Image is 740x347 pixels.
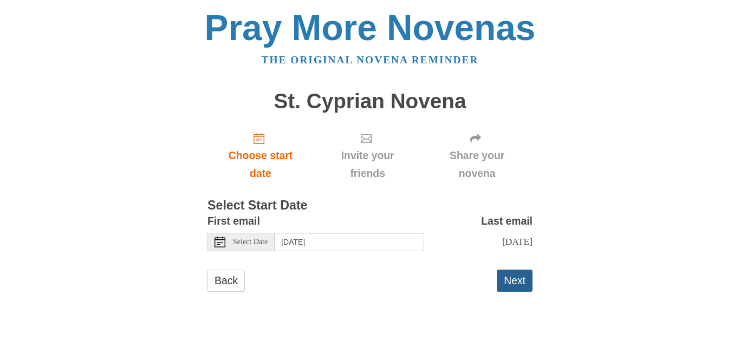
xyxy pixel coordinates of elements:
[207,123,314,188] a: Choose start date
[233,238,268,246] span: Select Date
[207,212,260,230] label: First email
[421,123,533,188] div: Click "Next" to confirm your start date first.
[262,54,479,66] a: The original novena reminder
[481,212,533,230] label: Last email
[502,236,533,247] span: [DATE]
[314,123,421,188] div: Click "Next" to confirm your start date first.
[207,199,533,213] h3: Select Start Date
[218,147,303,182] span: Choose start date
[207,270,245,292] a: Back
[207,90,533,113] h1: St. Cyprian Novena
[497,270,533,292] button: Next
[324,147,411,182] span: Invite your friends
[432,147,522,182] span: Share your novena
[205,8,536,48] a: Pray More Novenas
